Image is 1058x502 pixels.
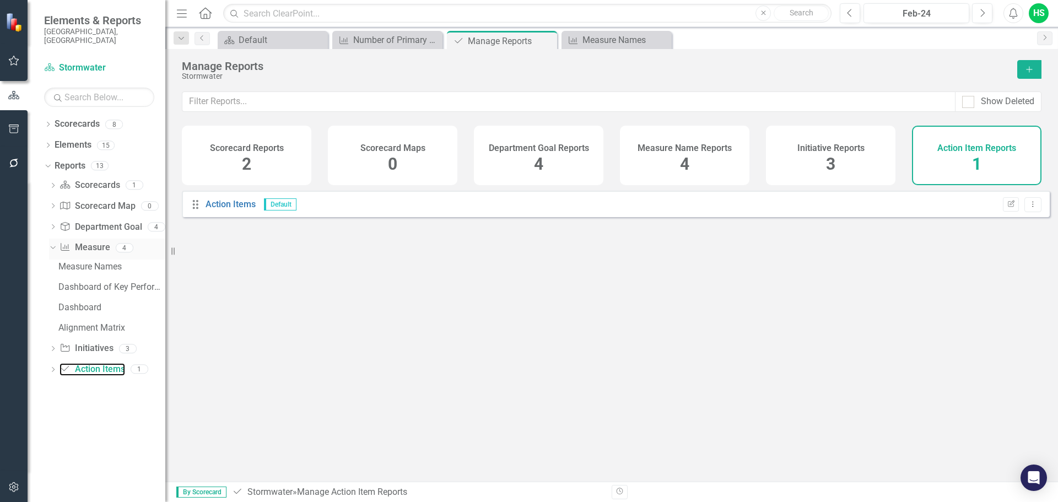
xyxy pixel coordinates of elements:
div: 13 [91,161,109,171]
a: Scorecards [60,179,120,192]
span: 4 [680,154,689,174]
div: 0 [141,201,159,210]
input: Search ClearPoint... [223,4,832,23]
div: 8 [105,120,123,129]
a: Dashboard [56,299,165,316]
a: Default [220,33,325,47]
div: Default [239,33,325,47]
span: Elements & Reports [44,14,154,27]
a: Scorecards [55,118,100,131]
a: Number of Primary Structures in Floodplain [335,33,440,47]
a: Measure [60,241,110,254]
div: Alignment Matrix [58,323,165,333]
div: Manage Reports [468,34,554,48]
h4: Scorecard Reports [210,143,284,153]
input: Search Below... [44,88,154,107]
a: Stormwater [44,62,154,74]
button: Search [774,6,829,21]
a: Elements [55,139,91,152]
div: 1 [126,181,143,190]
div: Manage Reports [182,60,1006,72]
img: ClearPoint Strategy [6,13,25,32]
h4: Action Item Reports [937,143,1016,153]
div: Measure Names [582,33,669,47]
div: Dashboard of Key Performance Indicators Annual for Budget 2026 [58,282,165,292]
div: 4 [116,243,133,252]
a: Department Goal [60,221,142,234]
a: Stormwater [247,487,293,497]
a: Measure Names [56,258,165,276]
input: Filter Reports... [182,91,956,112]
div: Feb-24 [867,7,965,20]
span: 4 [534,154,543,174]
div: Stormwater [182,72,1006,80]
h4: Scorecard Maps [360,143,425,153]
a: Dashboard of Key Performance Indicators Annual for Budget 2026 [56,278,165,296]
button: Feb-24 [863,3,969,23]
div: Measure Names [58,262,165,272]
span: 0 [388,154,397,174]
a: Action Items [60,363,125,376]
span: By Scorecard [176,487,226,498]
button: HS [1029,3,1049,23]
h4: Department Goal Reports [489,143,589,153]
a: Scorecard Map [60,200,135,213]
div: Number of Primary Structures in Floodplain [353,33,440,47]
a: Action Items [206,199,256,209]
div: Open Intercom Messenger [1021,465,1047,491]
span: 1 [972,154,981,174]
div: 3 [119,344,137,353]
span: Default [264,198,296,210]
span: 2 [242,154,251,174]
h4: Initiative Reports [797,143,865,153]
div: Show Deleted [981,95,1034,108]
a: Alignment Matrix [56,319,165,337]
div: 1 [131,365,148,374]
div: 4 [148,222,165,231]
a: Initiatives [60,342,113,355]
div: » Manage Action Item Reports [232,486,603,499]
a: Measure Names [564,33,669,47]
small: [GEOGRAPHIC_DATA], [GEOGRAPHIC_DATA] [44,27,154,45]
span: Search [790,8,813,17]
div: 15 [97,141,115,150]
h4: Measure Name Reports [638,143,732,153]
div: Dashboard [58,303,165,312]
span: 3 [826,154,835,174]
a: Reports [55,160,85,172]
